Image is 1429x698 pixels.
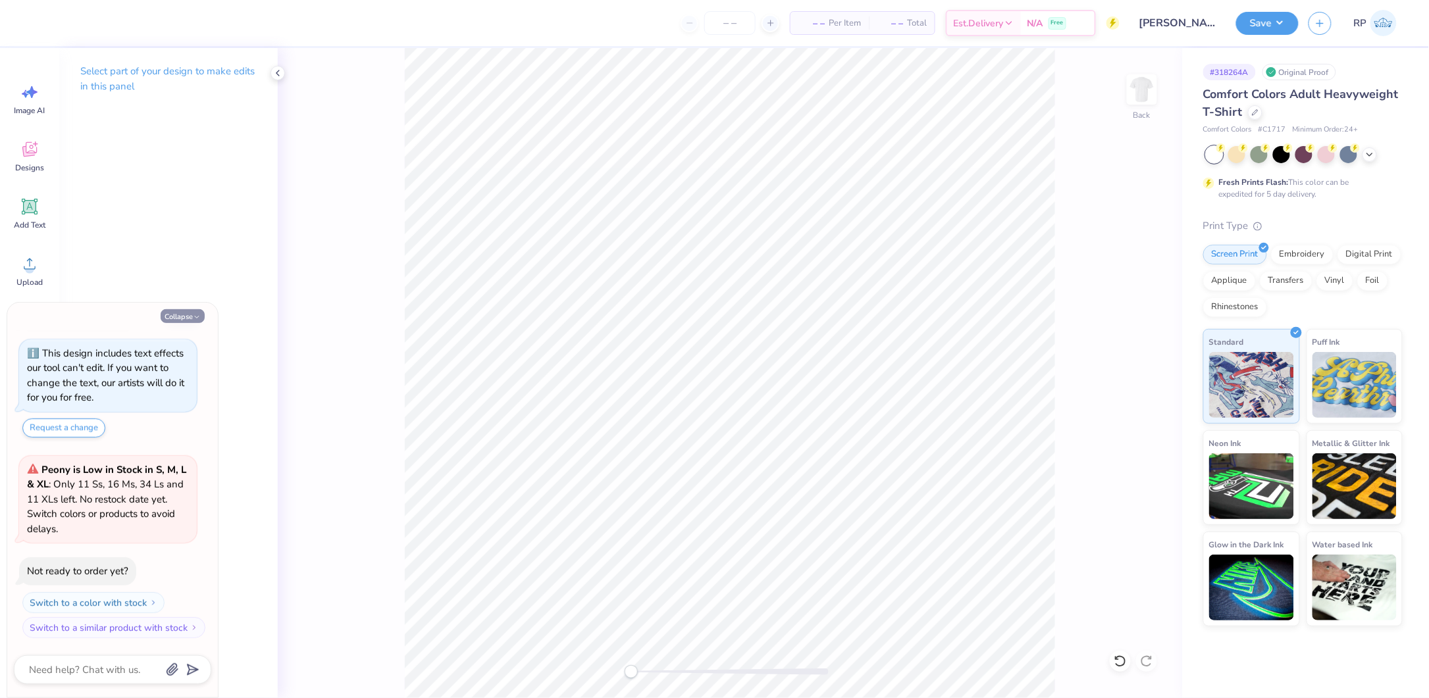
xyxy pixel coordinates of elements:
div: Transfers [1260,271,1312,291]
div: # 318264A [1203,64,1256,80]
span: Water based Ink [1312,537,1373,551]
span: – – [798,16,825,30]
span: N/A [1027,16,1043,30]
img: Metallic & Glitter Ink [1312,453,1397,519]
span: Glow in the Dark Ink [1209,537,1284,551]
span: Free [1051,18,1064,28]
div: Embroidery [1271,245,1334,264]
button: Switch to a color with stock [22,592,165,613]
img: Rose Pineda [1370,10,1397,36]
span: Est. Delivery [954,16,1004,30]
span: : Only 11 Ss, 16 Ms, 34 Ls and 11 XLs left. No restock date yet. Switch colors or products to avo... [27,463,186,536]
span: Total [907,16,927,30]
p: Select part of your design to make edits in this panel [80,64,257,94]
img: Water based Ink [1312,555,1397,620]
img: Neon Ink [1209,453,1294,519]
img: Standard [1209,352,1294,418]
div: Original Proof [1262,64,1336,80]
span: Neon Ink [1209,436,1241,450]
span: Upload [16,277,43,287]
div: This design includes text effects our tool can't edit. If you want to change the text, our artist... [27,347,184,405]
span: Minimum Order: 24 + [1293,124,1359,136]
button: Request a change [22,418,105,437]
input: – – [704,11,756,35]
div: Print Type [1203,218,1403,234]
div: This color can be expedited for 5 day delivery. [1219,176,1381,200]
span: Designs [15,162,44,173]
div: Rhinestones [1203,297,1267,317]
span: – – [877,16,903,30]
span: Image AI [14,105,45,116]
span: Standard [1209,335,1244,349]
span: RP [1354,16,1367,31]
button: Switch to a similar product with stock [22,617,205,638]
strong: Peony is Low in Stock in S, M, L & XL [27,463,186,491]
div: Screen Print [1203,245,1267,264]
input: Untitled Design [1130,10,1226,36]
span: Comfort Colors [1203,124,1252,136]
img: Switch to a color with stock [149,599,157,607]
img: Glow in the Dark Ink [1209,555,1294,620]
img: Puff Ink [1312,352,1397,418]
span: Puff Ink [1312,335,1340,349]
div: Not ready to order yet? [27,564,128,578]
div: Vinyl [1316,271,1353,291]
span: Metallic & Glitter Ink [1312,436,1390,450]
img: Switch to a similar product with stock [190,624,198,632]
div: Back [1133,109,1151,121]
div: Accessibility label [625,665,638,678]
span: Add Text [14,220,45,230]
div: Digital Print [1338,245,1401,264]
button: Save [1236,12,1299,35]
strong: Fresh Prints Flash: [1219,177,1289,187]
div: Applique [1203,271,1256,291]
span: # C1717 [1259,124,1286,136]
button: Collapse [161,309,205,323]
span: Per Item [829,16,861,30]
span: Comfort Colors Adult Heavyweight T-Shirt [1203,86,1399,120]
img: Back [1129,76,1155,103]
div: Foil [1357,271,1388,291]
a: RP [1348,10,1403,36]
